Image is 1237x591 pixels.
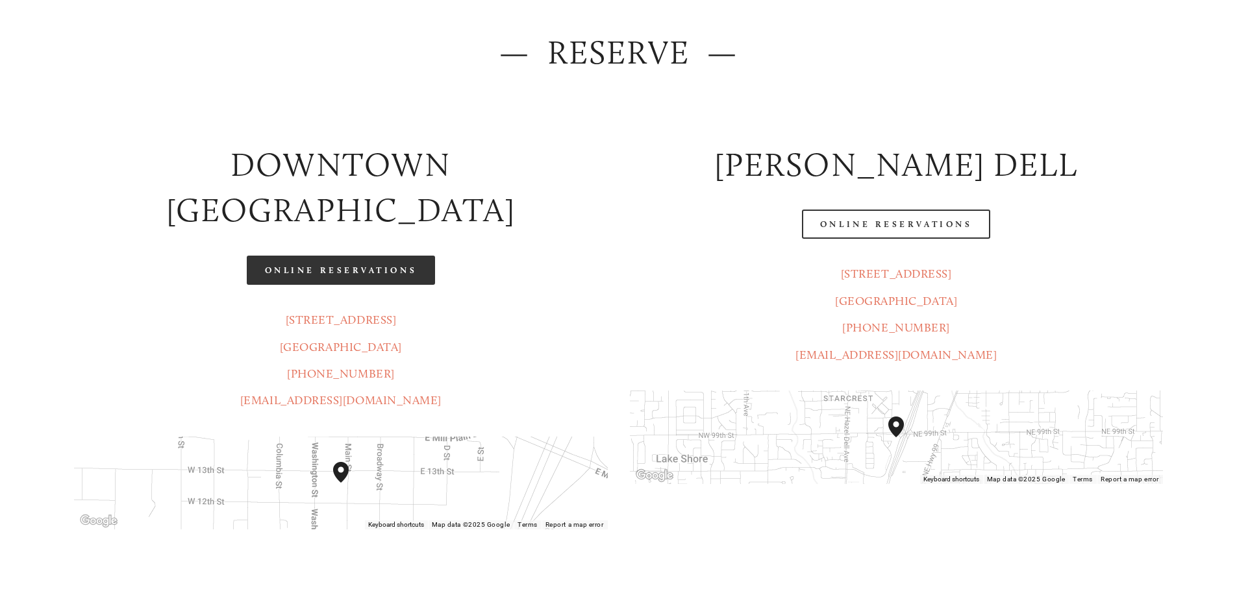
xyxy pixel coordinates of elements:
a: Online Reservations [247,256,435,285]
div: Amaro's Table 816 Northeast 98th Circle Vancouver, WA, 98665, United States [888,416,919,458]
span: Map data ©2025 Google [432,521,510,528]
a: Open this area in Google Maps (opens a new window) [633,467,676,484]
a: Terms [1073,476,1093,483]
span: Map data ©2025 Google [987,476,1065,483]
a: Open this area in Google Maps (opens a new window) [77,513,120,529]
a: [STREET_ADDRESS] [841,267,952,281]
a: [PHONE_NUMBER] [842,320,950,335]
a: [GEOGRAPHIC_DATA] [835,294,957,308]
a: [STREET_ADDRESS] [286,313,397,327]
button: Keyboard shortcuts [923,475,979,484]
a: Report a map error [1101,476,1159,483]
a: Report a map error [545,521,604,528]
a: [GEOGRAPHIC_DATA] [280,340,402,354]
a: [PHONE_NUMBER] [287,367,395,381]
a: [EMAIL_ADDRESS][DOMAIN_NAME] [795,348,997,362]
h2: Downtown [GEOGRAPHIC_DATA] [74,142,607,234]
img: Google [633,467,676,484]
div: Amaro's Table 1220 Main Street vancouver, United States [333,462,364,503]
a: [EMAIL_ADDRESS][DOMAIN_NAME] [240,393,442,407]
a: Terms [518,521,538,528]
h2: [PERSON_NAME] DELL [630,142,1163,188]
img: Google [77,513,120,529]
a: Online Reservations [802,210,990,239]
button: Keyboard shortcuts [368,520,424,529]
